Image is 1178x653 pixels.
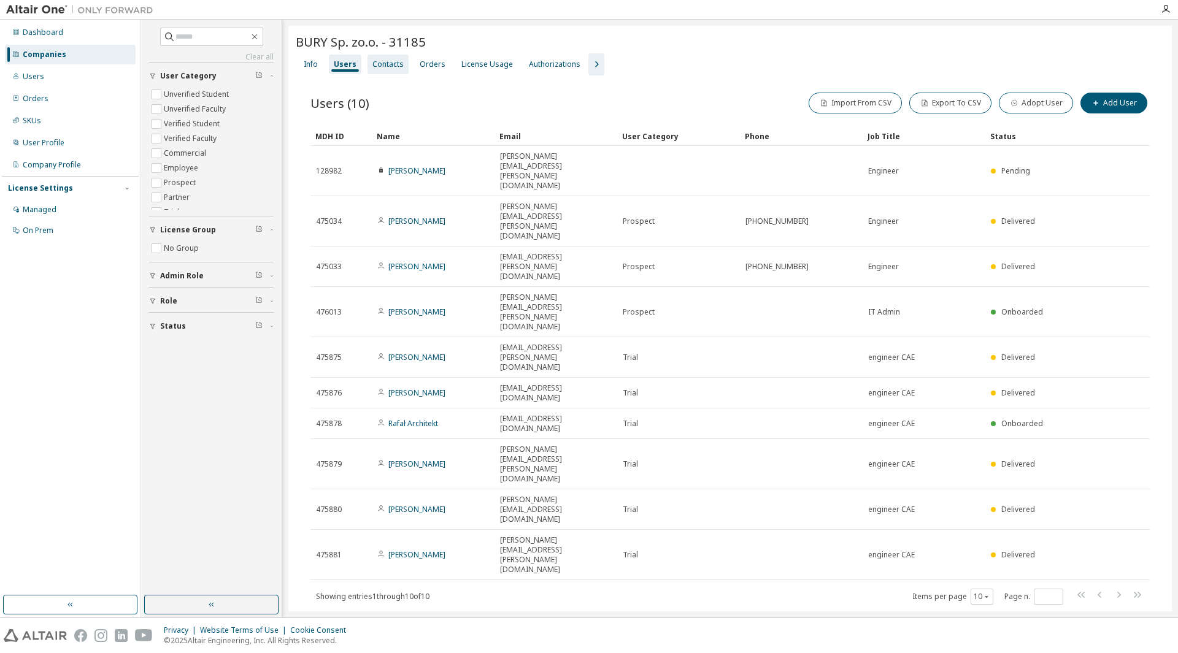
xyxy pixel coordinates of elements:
span: Onboarded [1001,307,1043,317]
div: User Category [622,126,735,146]
button: Add User [1080,93,1147,113]
span: Clear filter [255,321,263,331]
button: Import From CSV [809,93,902,113]
div: MDH ID [315,126,367,146]
span: Delivered [1001,459,1035,469]
span: Delivered [1001,504,1035,514]
div: Name [377,126,490,146]
span: [PERSON_NAME][EMAIL_ADDRESS][PERSON_NAME][DOMAIN_NAME] [500,151,612,191]
a: [PERSON_NAME] [388,261,445,272]
span: Onboarded [1001,418,1043,429]
div: Company Profile [23,160,81,170]
label: Verified Student [164,116,222,131]
span: 475879 [316,459,342,469]
div: Dashboard [23,28,63,37]
span: [EMAIL_ADDRESS][PERSON_NAME][DOMAIN_NAME] [500,252,612,281]
span: engineer CAE [868,459,915,469]
div: On Prem [23,226,53,235]
span: Delivered [1001,549,1035,560]
a: Clear all [149,52,274,62]
button: Admin Role [149,262,274,289]
span: Clear filter [255,71,263,81]
span: engineer CAE [868,388,915,398]
img: youtube.svg [135,629,153,642]
a: [PERSON_NAME] [388,549,445,560]
span: 475878 [316,419,342,429]
label: Trial [164,205,182,220]
span: 475033 [316,262,342,272]
span: Trial [623,550,638,560]
button: Adopt User [999,93,1073,113]
span: [PHONE_NUMBER] [745,262,809,272]
span: 128982 [316,166,342,176]
label: Partner [164,190,192,205]
span: Users (10) [310,94,369,112]
div: Users [23,72,44,82]
span: Prospect [623,307,655,317]
div: License Usage [461,59,513,69]
span: Role [160,296,177,306]
span: 475034 [316,216,342,226]
span: Status [160,321,186,331]
span: Clear filter [255,271,263,281]
span: Engineer [868,166,899,176]
p: © 2025 Altair Engineering, Inc. All Rights Reserved. [164,635,353,646]
div: Info [304,59,318,69]
div: Contacts [372,59,404,69]
span: Items per page [912,589,993,605]
div: User Profile [23,138,64,148]
span: engineer CAE [868,505,915,514]
img: facebook.svg [74,629,87,642]
span: Trial [623,419,638,429]
span: Trial [623,353,638,362]
span: 475876 [316,388,342,398]
div: Phone [745,126,858,146]
a: [PERSON_NAME] [388,352,445,362]
span: Delivered [1001,352,1035,362]
label: Unverified Student [164,87,231,102]
a: [PERSON_NAME] [388,388,445,398]
label: Commercial [164,146,209,161]
a: [PERSON_NAME] [388,166,445,176]
label: Prospect [164,175,198,190]
div: Managed [23,205,56,215]
a: [PERSON_NAME] [388,307,445,317]
button: User Category [149,63,274,90]
img: linkedin.svg [115,629,128,642]
img: altair_logo.svg [4,629,67,642]
span: Clear filter [255,225,263,235]
span: [EMAIL_ADDRESS][DOMAIN_NAME] [500,414,612,433]
span: Showing entries 1 through 10 of 10 [316,591,429,601]
button: Role [149,288,274,315]
div: Privacy [164,625,200,635]
span: Delivered [1001,261,1035,272]
span: 475880 [316,505,342,514]
span: 475881 [316,550,342,560]
span: User Category [160,71,217,81]
a: [PERSON_NAME] [388,216,445,226]
span: Delivered [1001,388,1035,398]
a: [PERSON_NAME] [388,504,445,514]
div: Users [334,59,356,69]
span: engineer CAE [868,353,915,362]
span: [EMAIL_ADDRESS][DOMAIN_NAME] [500,383,612,403]
div: Job Title [868,126,980,146]
span: engineer CAE [868,419,915,429]
div: SKUs [23,116,41,126]
span: [PERSON_NAME][EMAIL_ADDRESS][DOMAIN_NAME] [500,495,612,524]
span: Prospect [623,262,655,272]
span: [EMAIL_ADDRESS][PERSON_NAME][DOMAIN_NAME] [500,343,612,372]
span: 476013 [316,307,342,317]
img: instagram.svg [94,629,107,642]
span: [PERSON_NAME][EMAIL_ADDRESS][PERSON_NAME][DOMAIN_NAME] [500,445,612,484]
span: Engineer [868,262,899,272]
div: Cookie Consent [290,625,353,635]
span: License Group [160,225,216,235]
div: Status [990,126,1076,146]
div: Authorizations [529,59,580,69]
button: Status [149,313,274,340]
span: engineer CAE [868,550,915,560]
span: Page n. [1004,589,1063,605]
span: Trial [623,505,638,514]
label: Verified Faculty [164,131,219,146]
